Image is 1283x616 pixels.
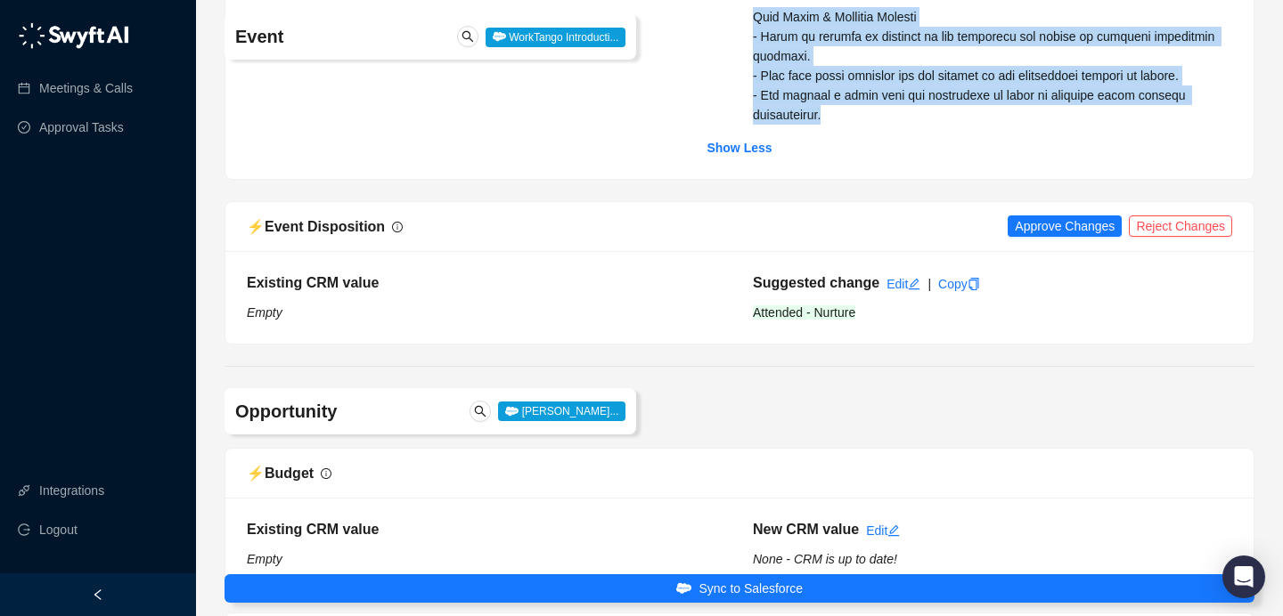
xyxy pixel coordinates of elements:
[887,277,920,291] a: Edit
[247,272,726,294] h5: Existing CRM value
[1129,215,1232,237] button: Reject Changes
[498,401,625,421] span: [PERSON_NAME]...
[968,278,980,290] span: copy
[498,403,625,417] a: [PERSON_NAME]...
[1008,215,1122,237] button: Approve Changes
[235,399,458,424] h4: Opportunity
[928,274,931,294] div: |
[908,278,920,290] span: edit
[753,272,879,294] h5: Suggested change
[486,29,626,44] a: WorkTango Introducti...
[92,588,104,601] span: left
[753,552,897,566] i: None - CRM is up to date!
[247,466,314,481] span: ⚡️ Budget
[39,70,133,106] a: Meetings & Calls
[462,30,474,43] span: search
[235,24,458,49] h4: Event
[321,468,331,479] span: info-circle
[707,141,772,155] strong: Show Less
[39,473,104,508] a: Integrations
[247,305,282,320] i: Empty
[887,524,900,537] span: edit
[247,552,282,566] i: Empty
[247,519,726,540] h5: Existing CRM value
[1136,216,1225,236] span: Reject Changes
[753,305,855,320] span: Attended - Nurture
[753,519,859,540] h5: New CRM value
[938,277,980,291] a: Copy
[18,22,129,49] img: logo-05li4sbe.png
[18,523,30,536] span: logout
[474,405,486,417] span: search
[247,219,385,234] span: ⚡️ Event Disposition
[39,512,78,547] span: Logout
[699,579,803,598] span: Sync to Salesforce
[1015,216,1115,236] span: Approve Changes
[39,109,124,145] a: Approval Tasks
[1222,555,1265,598] div: Open Intercom Messenger
[486,28,626,47] span: WorkTango Introducti...
[392,222,403,232] span: info-circle
[225,574,1254,603] button: Sync to Salesforce
[866,523,900,538] a: Edit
